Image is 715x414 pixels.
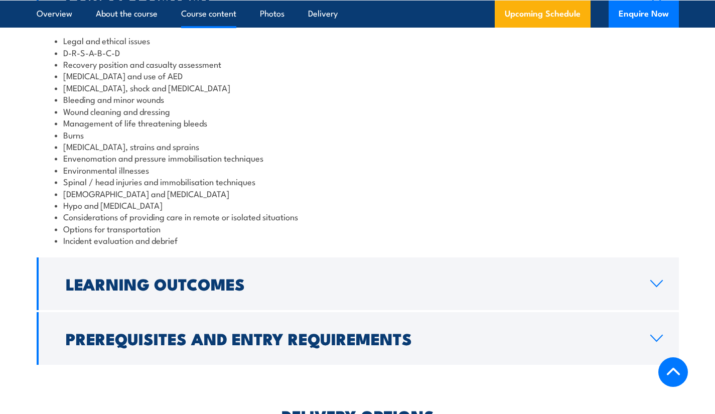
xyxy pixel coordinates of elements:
[55,129,661,141] li: Burns
[55,164,661,176] li: Environmental illnesses
[55,82,661,93] li: [MEDICAL_DATA], shock and [MEDICAL_DATA]
[55,188,661,199] li: [DEMOGRAPHIC_DATA] and [MEDICAL_DATA]
[55,93,661,105] li: Bleeding and minor wounds
[37,312,679,365] a: Prerequisites and Entry Requirements
[66,331,634,345] h2: Prerequisites and Entry Requirements
[55,223,661,234] li: Options for transportation
[55,105,661,117] li: Wound cleaning and dressing
[55,199,661,211] li: Hypo and [MEDICAL_DATA]
[55,58,661,70] li: Recovery position and casualty assessment
[55,141,661,152] li: [MEDICAL_DATA], strains and sprains
[55,35,661,46] li: Legal and ethical issues
[55,152,661,164] li: Envenomation and pressure immobilisation techniques
[55,117,661,128] li: Management of life threatening bleeds
[66,277,634,291] h2: Learning Outcomes
[55,176,661,187] li: Spinal / head injuries and immobilisation techniques
[55,70,661,81] li: [MEDICAL_DATA] and use of AED
[55,211,661,222] li: Considerations of providing care in remote or isolated situations
[55,47,661,58] li: D-R-S-A-B-C-D
[55,234,661,246] li: Incident evaluation and debrief
[37,257,679,310] a: Learning Outcomes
